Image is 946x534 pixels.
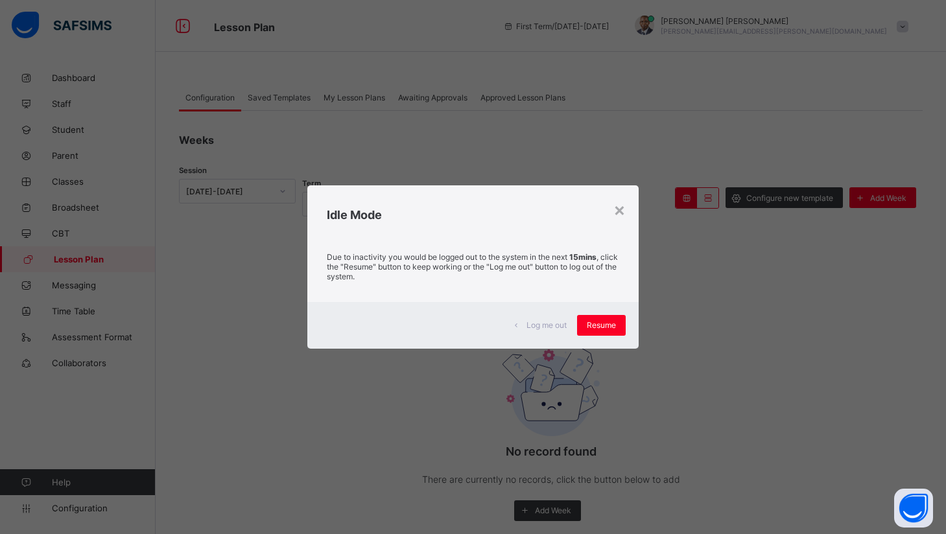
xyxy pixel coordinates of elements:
strong: 15mins [569,252,597,262]
span: Resume [587,320,616,330]
button: Open asap [894,489,933,528]
h2: Idle Mode [327,208,619,222]
span: Log me out [526,320,567,330]
p: Due to inactivity you would be logged out to the system in the next , click the "Resume" button t... [327,252,619,281]
div: × [613,198,626,220]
